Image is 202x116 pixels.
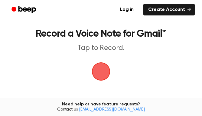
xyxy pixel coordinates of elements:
[114,3,140,17] a: Log in
[13,29,189,39] h1: Record a Voice Note for Gmail™
[79,108,145,112] a: [EMAIL_ADDRESS][DOMAIN_NAME]
[13,44,189,53] p: Tap to Record.
[92,62,110,81] img: Beep Logo
[143,4,195,15] a: Create Account
[4,107,198,113] span: Contact us
[7,4,41,16] a: Beep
